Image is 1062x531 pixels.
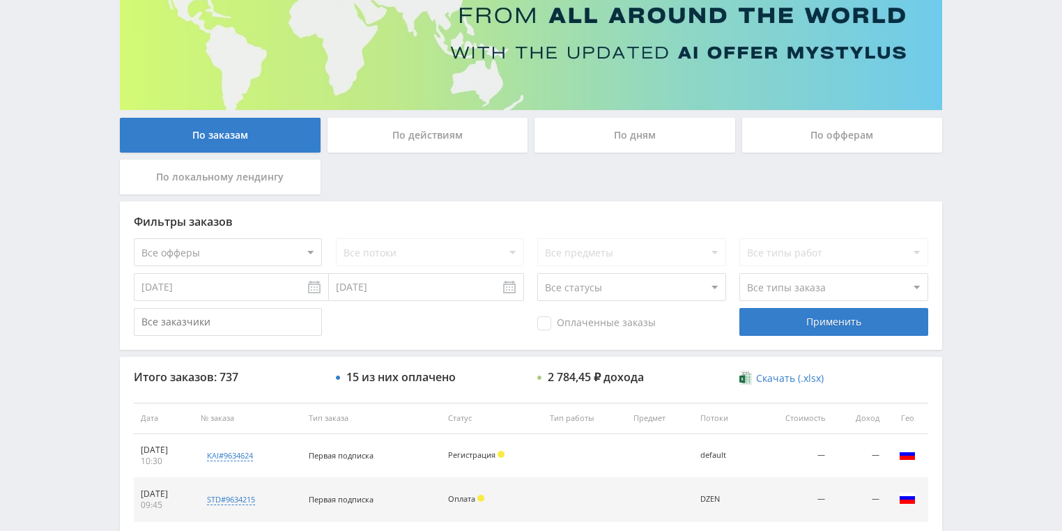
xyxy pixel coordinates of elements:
[194,403,302,434] th: № заказа
[134,308,322,336] input: Все заказчики
[899,490,916,507] img: rus.png
[141,488,187,500] div: [DATE]
[309,450,374,461] span: Первая подписка
[754,478,832,522] td: —
[543,403,626,434] th: Тип работы
[134,403,194,434] th: Дата
[742,118,943,153] div: По офферам
[141,445,187,456] div: [DATE]
[207,450,253,461] div: kai#9634624
[534,118,735,153] div: По дням
[134,371,322,383] div: Итого заказов: 737
[120,160,321,194] div: По локальному лендингу
[754,434,832,478] td: —
[448,449,495,460] span: Регистрация
[626,403,693,434] th: Предмет
[548,371,644,383] div: 2 784,45 ₽ дохода
[141,500,187,511] div: 09:45
[207,494,255,505] div: std#9634215
[498,451,505,458] span: Холд
[537,316,656,330] span: Оплаченные заказы
[832,478,886,522] td: —
[448,493,475,504] span: Оплата
[832,434,886,478] td: —
[832,403,886,434] th: Доход
[700,495,747,504] div: DZEN
[886,403,928,434] th: Гео
[134,215,928,228] div: Фильтры заказов
[141,456,187,467] div: 10:30
[477,495,484,502] span: Холд
[739,371,823,385] a: Скачать (.xlsx)
[120,118,321,153] div: По заказам
[754,403,832,434] th: Стоимость
[309,494,374,505] span: Первая подписка
[739,371,751,385] img: xlsx
[346,371,456,383] div: 15 из них оплачено
[302,403,441,434] th: Тип заказа
[693,403,754,434] th: Потоки
[756,373,824,384] span: Скачать (.xlsx)
[739,308,928,336] div: Применить
[899,446,916,463] img: rus.png
[700,451,747,460] div: default
[441,403,543,434] th: Статус
[328,118,528,153] div: По действиям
